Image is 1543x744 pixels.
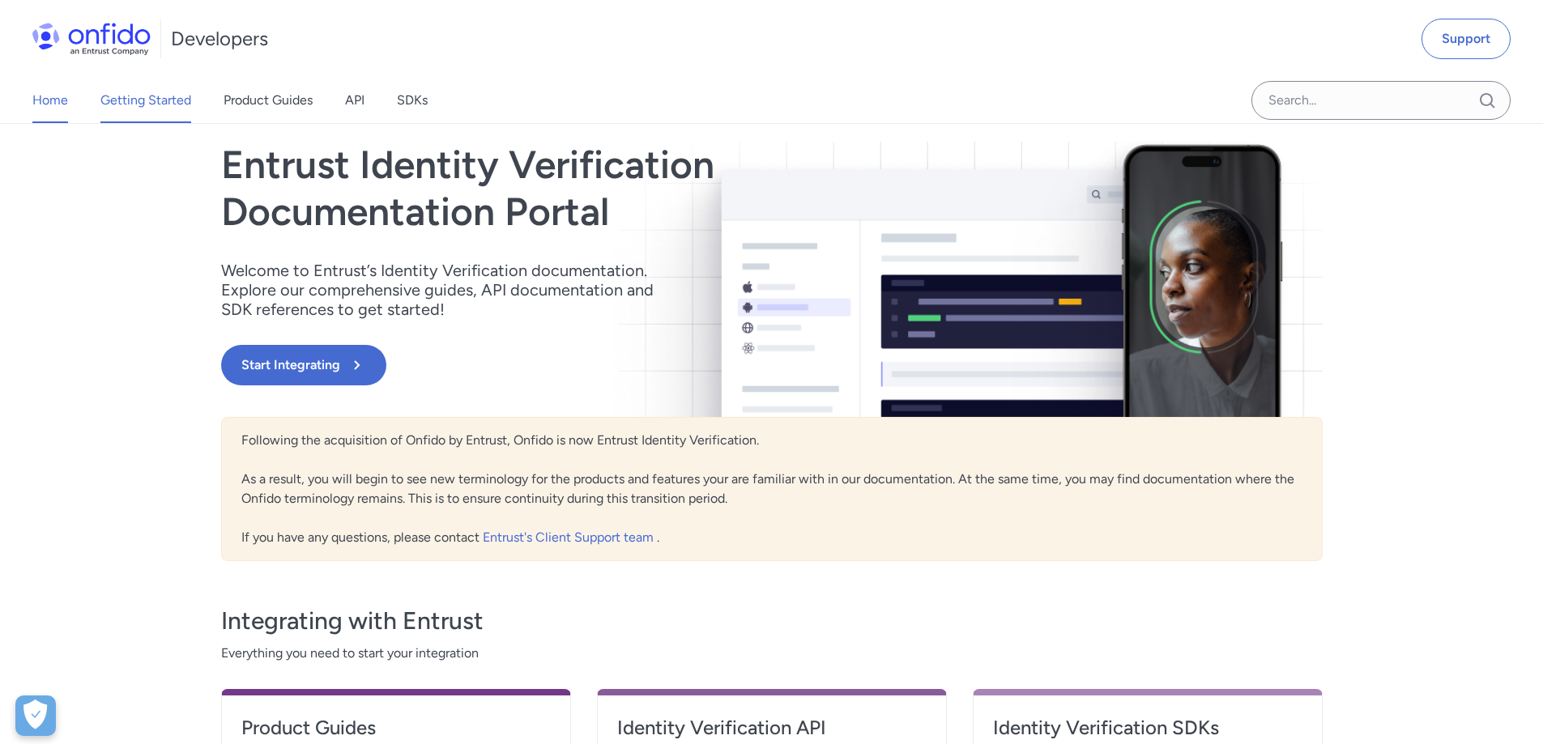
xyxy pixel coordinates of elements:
button: Start Integrating [221,345,386,385]
input: Onfido search input field [1251,81,1511,120]
span: Everything you need to start your integration [221,644,1323,663]
h4: Identity Verification API [617,715,927,741]
a: Getting Started [100,78,191,123]
div: Following the acquisition of Onfido by Entrust, Onfido is now Entrust Identity Verification. As a... [221,417,1323,561]
h4: Identity Verification SDKs [993,715,1302,741]
a: SDKs [397,78,428,123]
p: Welcome to Entrust’s Identity Verification documentation. Explore our comprehensive guides, API d... [221,261,675,319]
h3: Integrating with Entrust [221,605,1323,637]
img: Onfido Logo [32,23,151,55]
a: Support [1422,19,1511,59]
a: Home [32,78,68,123]
h1: Developers [171,26,268,52]
a: Product Guides [224,78,313,123]
a: API [345,78,364,123]
h1: Entrust Identity Verification Documentation Portal [221,142,992,235]
h4: Product Guides [241,715,551,741]
div: Cookie Preferences [15,695,56,736]
a: Start Integrating [221,345,992,385]
a: Entrust's Client Support team [483,529,657,545]
button: Open Preferences [15,695,56,736]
